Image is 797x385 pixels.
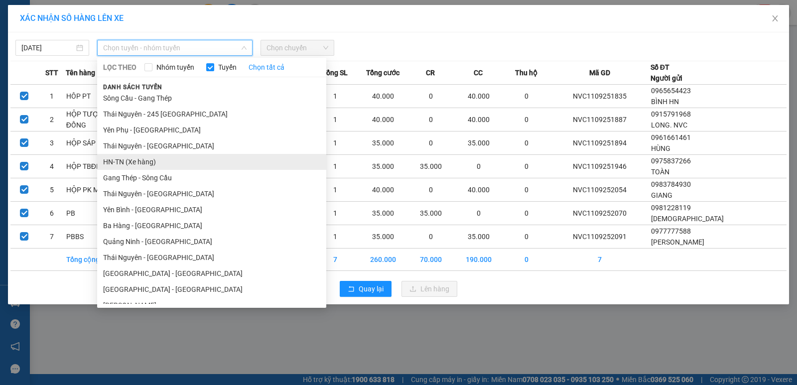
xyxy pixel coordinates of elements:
[454,85,504,108] td: 40.000
[97,250,326,265] li: Thái Nguyên - [GEOGRAPHIC_DATA]
[12,68,148,101] b: GỬI : VP [GEOGRAPHIC_DATA]
[97,265,326,281] li: [GEOGRAPHIC_DATA] - [GEOGRAPHIC_DATA]
[97,106,326,122] li: Thái Nguyên - 245 [GEOGRAPHIC_DATA]
[454,202,504,225] td: 0
[651,98,679,106] span: BÌNH HN
[97,281,326,297] li: [GEOGRAPHIC_DATA] - [GEOGRAPHIC_DATA]
[651,62,682,84] div: Số ĐT Người gửi
[651,133,691,141] span: 0961661461
[97,154,326,170] li: HN-TN (Xe hàng)
[66,155,117,178] td: HỘP TBĐL
[312,249,358,271] td: 7
[38,155,65,178] td: 4
[21,42,74,53] input: 11/09/2025
[549,155,651,178] td: NVC1109251946
[589,67,610,78] span: Mã GD
[97,122,326,138] li: Yên Phụ - [GEOGRAPHIC_DATA]
[549,85,651,108] td: NVC1109251835
[503,108,549,131] td: 0
[358,225,408,249] td: 35.000
[249,62,284,73] a: Chọn tất cả
[97,138,326,154] li: Thái Nguyên - [GEOGRAPHIC_DATA]
[407,249,453,271] td: 70.000
[103,40,247,55] span: Chọn tuyến - nhóm tuyến
[454,108,504,131] td: 40.000
[97,83,168,92] span: Danh sách tuyến
[454,225,504,249] td: 35.000
[152,62,198,73] span: Nhóm tuyến
[97,234,326,250] li: Quảng Ninh - [GEOGRAPHIC_DATA]
[358,108,408,131] td: 40.000
[503,85,549,108] td: 0
[312,108,358,131] td: 1
[266,40,328,55] span: Chọn chuyến
[503,178,549,202] td: 0
[20,13,124,23] span: XÁC NHẬN SỐ HÀNG LÊN XE
[503,202,549,225] td: 0
[651,227,691,235] span: 0977777588
[348,285,355,293] span: rollback
[97,90,326,106] li: Sông Cầu - Gang Thép
[93,24,416,37] li: 271 - [PERSON_NAME] - [GEOGRAPHIC_DATA] - [GEOGRAPHIC_DATA]
[45,67,58,78] span: STT
[358,202,408,225] td: 35.000
[103,62,136,73] span: LỌC THEO
[515,67,537,78] span: Thu hộ
[549,178,651,202] td: NVC1109252054
[651,121,687,129] span: LONG. NVC
[97,202,326,218] li: Yên Bình - [GEOGRAPHIC_DATA]
[66,85,117,108] td: HÔP PT
[651,157,691,165] span: 0975837266
[549,249,651,271] td: 7
[549,202,651,225] td: NVC1109252070
[241,45,247,51] span: down
[549,225,651,249] td: NVC1109252091
[312,178,358,202] td: 1
[66,131,117,155] td: HỘP SÁP
[97,170,326,186] li: Gang Thép - Sông Cầu
[312,155,358,178] td: 1
[214,62,241,73] span: Tuyến
[651,180,691,188] span: 0983784930
[358,131,408,155] td: 35.000
[66,108,117,131] td: HỘP TƯỢNG ĐỒNG
[38,85,65,108] td: 1
[366,67,399,78] span: Tổng cước
[97,297,326,313] li: [PERSON_NAME]
[426,67,435,78] span: CR
[771,14,779,22] span: close
[651,168,669,176] span: TOÀN
[407,108,453,131] td: 0
[38,178,65,202] td: 5
[340,281,392,297] button: rollbackQuay lại
[651,215,724,223] span: [DEMOGRAPHIC_DATA]
[312,202,358,225] td: 1
[407,155,453,178] td: 35.000
[549,108,651,131] td: NVC1109251887
[66,225,117,249] td: PBBS
[401,281,457,297] button: uploadLên hàng
[38,108,65,131] td: 2
[454,178,504,202] td: 40.000
[651,144,670,152] span: HÙNG
[358,155,408,178] td: 35.000
[407,225,453,249] td: 0
[66,202,117,225] td: PB
[358,178,408,202] td: 40.000
[474,67,483,78] span: CC
[651,238,704,246] span: [PERSON_NAME]
[549,131,651,155] td: NVC1109251894
[97,218,326,234] li: Ba Hàng - [GEOGRAPHIC_DATA]
[454,155,504,178] td: 0
[358,249,408,271] td: 260.000
[312,131,358,155] td: 1
[66,249,117,271] td: Tổng cộng
[322,67,348,78] span: Tổng SL
[503,225,549,249] td: 0
[503,155,549,178] td: 0
[359,283,384,294] span: Quay lại
[407,85,453,108] td: 0
[454,249,504,271] td: 190.000
[503,249,549,271] td: 0
[312,85,358,108] td: 1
